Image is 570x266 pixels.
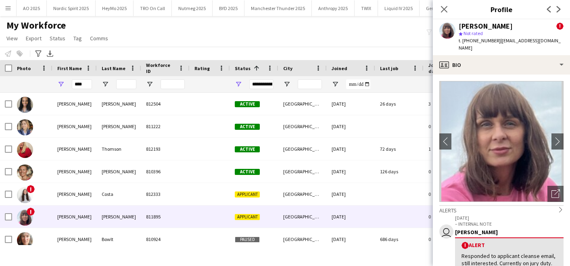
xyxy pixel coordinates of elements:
span: Applicant [235,191,260,197]
span: Active [235,124,260,130]
div: [DATE] [327,93,375,115]
div: 3 [424,93,476,115]
input: First Name Filter Input [72,79,92,89]
div: [DATE] [327,138,375,160]
div: [GEOGRAPHIC_DATA] [278,115,327,137]
img: Joanna Sterecki [17,119,33,135]
app-action-btn: Advanced filters [33,49,43,58]
div: Alert [461,241,557,249]
div: 1 [424,138,476,160]
span: | [EMAIL_ADDRESS][DOMAIN_NAME] [459,37,561,51]
span: Photo [17,65,31,71]
button: Genesis 2025 [420,0,459,16]
span: Status [235,65,251,71]
span: ! [461,242,469,249]
div: 0 [424,160,476,183]
div: [DATE] [327,228,375,250]
span: ! [27,208,35,216]
h3: Profile [433,4,570,15]
div: [GEOGRAPHIC_DATA] [278,160,327,183]
img: Joanne Bowlt [17,232,33,248]
span: t. [PHONE_NUMBER] [459,37,501,44]
div: 26 days [375,93,424,115]
button: Open Filter Menu [283,81,290,88]
a: Comms [87,33,111,44]
div: [DATE] [327,183,375,205]
div: 811895 [141,206,190,228]
a: Export [23,33,45,44]
span: Last job [380,65,398,71]
div: 126 days [375,160,424,183]
div: 0 [424,228,476,250]
span: Active [235,169,260,175]
div: [PERSON_NAME] [52,183,97,205]
span: My Workforce [6,19,66,31]
button: Open Filter Menu [235,81,242,88]
button: Open Filter Menu [146,81,153,88]
button: Anthropy 2025 [312,0,355,16]
span: First Name [57,65,82,71]
div: 72 days [375,138,424,160]
button: Open Filter Menu [57,81,65,88]
div: [DATE] [327,115,375,137]
div: Bio [433,55,570,75]
div: 810396 [141,160,190,183]
span: Tag [73,35,82,42]
button: Liquid IV 2025 [378,0,420,16]
img: Joana Costa [17,187,33,203]
button: Nordic Spirit 2025 [47,0,96,16]
a: View [3,33,21,44]
div: [PERSON_NAME] [52,206,97,228]
span: ! [556,23,564,30]
span: Workforce ID [146,62,175,74]
div: [PERSON_NAME] [459,23,513,30]
span: Last Name [102,65,125,71]
div: Open photos pop-in [547,186,564,202]
div: Alerts [439,205,564,214]
div: [PERSON_NAME] [52,160,97,183]
div: [DATE] [327,206,375,228]
input: Workforce ID Filter Input [161,79,185,89]
span: Jobs (last 90 days) [428,62,461,74]
div: [PERSON_NAME] [97,206,141,228]
button: TWIX [355,0,378,16]
button: Nutmeg 2025 [172,0,213,16]
p: – INTERNAL NOTE [455,221,564,227]
div: [PERSON_NAME] [97,115,141,137]
button: TRO On Call [134,0,172,16]
span: Applicant [235,214,260,220]
span: Not rated [464,30,483,36]
div: [PERSON_NAME] [52,93,97,115]
img: Joanne Taylor [17,164,33,181]
span: Active [235,146,260,152]
div: [GEOGRAPHIC_DATA] [278,93,327,115]
img: Joanna George [17,97,33,113]
div: Bowlt [97,228,141,250]
button: Open Filter Menu [332,81,339,88]
div: Thomson [97,138,141,160]
button: BYD 2025 [213,0,244,16]
button: AO 2025 [17,0,47,16]
div: [PERSON_NAME] [52,138,97,160]
img: Joanna Thomson [17,142,33,158]
app-action-btn: Export XLSX [45,49,55,58]
span: ! [27,185,35,193]
div: 0 [424,115,476,137]
div: [PERSON_NAME] [52,115,97,137]
div: [PERSON_NAME] [52,228,97,250]
div: 812333 [141,183,190,205]
span: Status [50,35,65,42]
span: City [283,65,292,71]
span: Joined [332,65,347,71]
div: 0 [424,206,476,228]
div: 811222 [141,115,190,137]
p: [DATE] [455,215,564,221]
span: Comms [90,35,108,42]
a: Tag [70,33,85,44]
div: [GEOGRAPHIC_DATA] [278,206,327,228]
a: Status [46,33,69,44]
div: 686 days [375,228,424,250]
div: [PERSON_NAME] [97,160,141,183]
input: Last Name Filter Input [116,79,136,89]
div: [GEOGRAPHIC_DATA] [278,138,327,160]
